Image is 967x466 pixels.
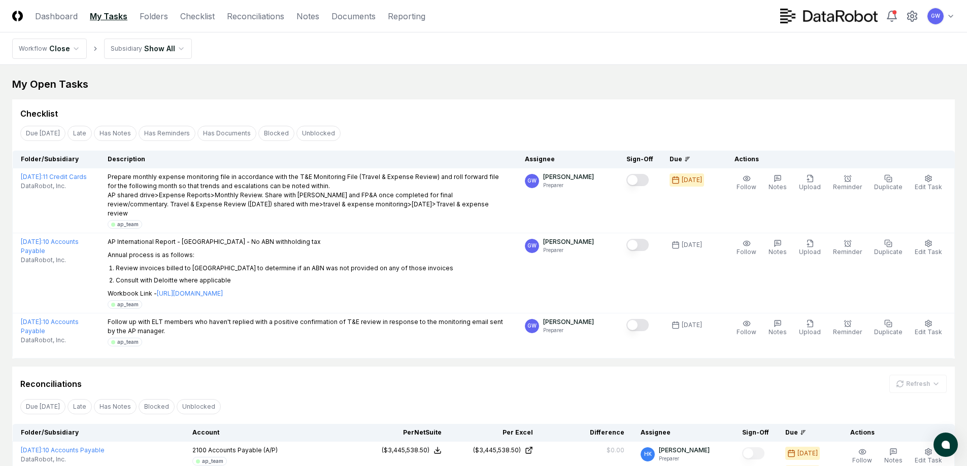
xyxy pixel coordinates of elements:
[797,172,823,194] button: Upload
[21,336,66,345] span: DataRobot, Inc.
[842,428,947,437] div: Actions
[785,428,826,437] div: Due
[21,238,79,255] a: [DATE]:10 Accounts Payable
[799,248,821,256] span: Upload
[94,399,137,414] button: Has Notes
[177,399,221,414] button: Unblocked
[915,328,942,336] span: Edit Task
[108,289,453,298] p: Workbook Link -
[833,328,862,336] span: Reminder
[831,172,864,194] button: Reminder
[682,175,702,185] div: [DATE]
[13,424,185,442] th: Folder/Subsidiary
[140,10,168,22] a: Folders
[833,183,862,191] span: Reminder
[618,151,661,168] th: Sign-Off
[21,455,66,464] span: DataRobot, Inc.
[12,39,192,59] nav: breadcrumb
[68,126,92,141] button: Late
[543,327,594,334] p: Preparer
[296,10,319,22] a: Notes
[626,319,649,331] button: Mark complete
[227,10,284,22] a: Reconciliations
[296,126,341,141] button: Unblocked
[21,238,43,245] span: [DATE] :
[527,322,537,330] span: GW
[541,424,632,442] th: Difference
[202,457,223,465] div: ap_team
[799,328,821,336] span: Upload
[12,77,955,91] div: My Open Tasks
[852,456,872,464] span: Follow
[108,250,453,260] p: Annual process is as follows:
[734,424,777,442] th: Sign-Off
[766,317,789,339] button: Notes
[358,424,450,442] th: Per NetSuite
[915,456,942,464] span: Edit Task
[543,182,594,189] p: Preparer
[388,10,425,22] a: Reporting
[735,172,758,194] button: Follow
[13,151,99,168] th: Folder/Subsidiary
[872,237,905,259] button: Duplicate
[108,317,509,336] p: Follow up with ELT members who haven't replied with a positive confirmation of T&E review in resp...
[780,9,878,23] img: DataRobot logo
[192,446,207,454] span: 2100
[20,107,58,120] div: Checklist
[797,237,823,259] button: Upload
[872,317,905,339] button: Duplicate
[99,151,517,168] th: Description
[543,237,594,246] p: [PERSON_NAME]
[543,172,594,182] p: [PERSON_NAME]
[626,174,649,186] button: Mark complete
[737,328,756,336] span: Follow
[831,317,864,339] button: Reminder
[208,446,278,454] span: Accounts Payable (A/P)
[20,378,82,390] div: Reconciliations
[769,183,787,191] span: Notes
[90,10,127,22] a: My Tasks
[874,183,903,191] span: Duplicate
[450,424,541,442] th: Per Excel
[913,237,944,259] button: Edit Task
[21,173,87,181] a: [DATE]:11 Credit Cards
[35,10,78,22] a: Dashboard
[116,264,453,272] p: Review invoices billed to [GEOGRAPHIC_DATA] to determine if an ABN was not provided on any of tho...
[68,399,92,414] button: Late
[742,447,764,459] button: Mark complete
[632,424,734,442] th: Assignee
[659,455,710,462] p: Preparer
[933,433,958,457] button: atlas-launcher
[12,11,23,21] img: Logo
[931,12,940,20] span: GW
[517,151,618,168] th: Assignee
[913,172,944,194] button: Edit Task
[21,318,79,335] a: [DATE]:10 Accounts Payable
[21,182,66,191] span: DataRobot, Inc.
[21,446,105,454] a: [DATE]:10 Accounts Payable
[626,239,649,251] button: Mark complete
[527,177,537,185] span: GW
[915,183,942,191] span: Edit Task
[607,446,624,455] div: $0.00
[157,289,223,298] a: [URL][DOMAIN_NAME]
[527,242,537,249] span: GW
[872,172,905,194] button: Duplicate
[735,317,758,339] button: Follow
[769,248,787,256] span: Notes
[797,317,823,339] button: Upload
[111,44,142,53] div: Subsidiary
[197,126,256,141] button: Has Documents
[19,44,47,53] div: Workflow
[766,172,789,194] button: Notes
[331,10,376,22] a: Documents
[108,172,509,218] p: Prepare monthly expense monitoring file in accordance with the T&E Monitoring File (Travel & Expe...
[21,318,43,326] span: [DATE] :
[659,446,710,455] p: [PERSON_NAME]
[192,428,350,437] div: Account
[913,317,944,339] button: Edit Task
[382,446,442,455] button: ($3,445,538.50)
[139,126,195,141] button: Has Reminders
[108,237,453,246] p: AP International Report - [GEOGRAPHIC_DATA] - No ABN withholding tax
[543,246,594,254] p: Preparer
